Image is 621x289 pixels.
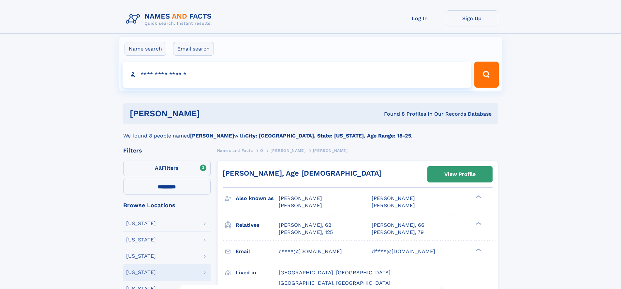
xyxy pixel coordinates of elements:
[190,133,234,139] b: [PERSON_NAME]
[428,166,492,182] a: View Profile
[279,269,391,276] span: [GEOGRAPHIC_DATA], [GEOGRAPHIC_DATA]
[372,195,415,201] span: [PERSON_NAME]
[446,10,498,26] a: Sign Up
[474,221,482,225] div: ❯
[474,248,482,252] div: ❯
[123,10,217,28] img: Logo Names and Facts
[155,165,162,171] span: All
[123,161,211,176] label: Filters
[260,146,263,154] a: O
[279,195,322,201] span: [PERSON_NAME]
[245,133,411,139] b: City: [GEOGRAPHIC_DATA], State: [US_STATE], Age Range: 18-25
[271,146,305,154] a: [PERSON_NAME]
[236,246,279,257] h3: Email
[372,222,424,229] a: [PERSON_NAME], 66
[372,202,415,209] span: [PERSON_NAME]
[394,10,446,26] a: Log In
[126,221,156,226] div: [US_STATE]
[123,148,211,153] div: Filters
[279,280,391,286] span: [GEOGRAPHIC_DATA], [GEOGRAPHIC_DATA]
[236,193,279,204] h3: Also known as
[123,62,472,88] input: search input
[292,110,492,118] div: Found 8 Profiles In Our Records Database
[474,195,482,199] div: ❯
[279,202,322,209] span: [PERSON_NAME]
[126,237,156,242] div: [US_STATE]
[125,42,166,56] label: Name search
[372,229,424,236] a: [PERSON_NAME], 79
[223,169,382,177] a: [PERSON_NAME], Age [DEMOGRAPHIC_DATA]
[279,222,331,229] a: [PERSON_NAME], 62
[260,148,263,153] span: O
[173,42,214,56] label: Email search
[130,109,292,118] h1: [PERSON_NAME]
[444,167,476,182] div: View Profile
[279,229,333,236] a: [PERSON_NAME], 125
[313,148,348,153] span: [PERSON_NAME]
[123,124,498,140] div: We found 8 people named with .
[474,62,498,88] button: Search Button
[236,267,279,278] h3: Lived in
[236,220,279,231] h3: Relatives
[217,146,253,154] a: Names and Facts
[271,148,305,153] span: [PERSON_NAME]
[123,202,211,208] div: Browse Locations
[126,253,156,259] div: [US_STATE]
[126,270,156,275] div: [US_STATE]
